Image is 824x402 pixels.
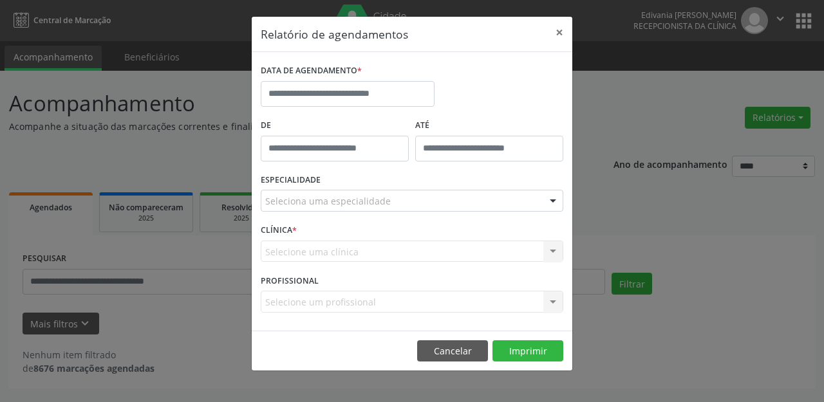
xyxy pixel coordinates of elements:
label: De [261,116,409,136]
label: ESPECIALIDADE [261,170,321,190]
label: DATA DE AGENDAMENTO [261,61,362,81]
label: CLÍNICA [261,221,297,241]
label: PROFISSIONAL [261,271,319,291]
h5: Relatório de agendamentos [261,26,408,42]
label: ATÉ [415,116,563,136]
button: Imprimir [492,340,563,362]
button: Close [547,17,572,48]
button: Cancelar [417,340,488,362]
span: Seleciona uma especialidade [265,194,391,208]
